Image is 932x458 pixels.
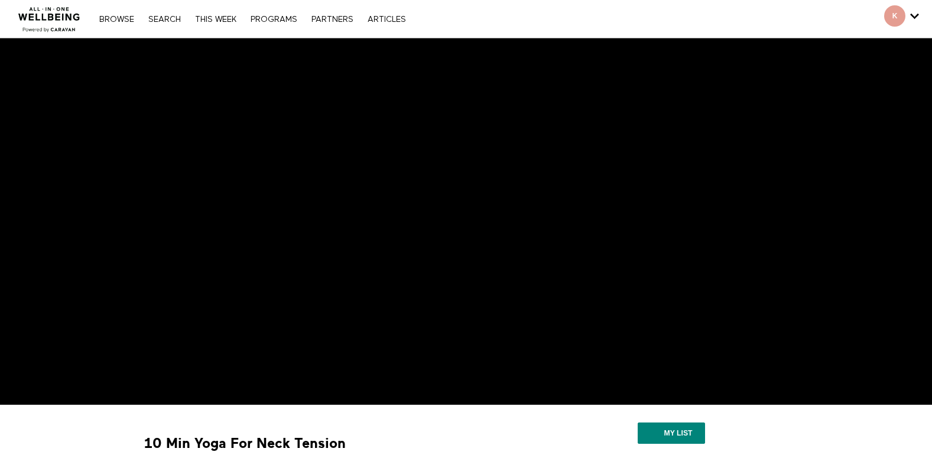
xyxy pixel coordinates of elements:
[93,15,140,24] a: Browse
[638,422,704,444] button: My list
[245,15,303,24] a: PROGRAMS
[362,15,412,24] a: ARTICLES
[142,15,187,24] a: Search
[189,15,242,24] a: THIS WEEK
[93,13,411,25] nav: Primary
[306,15,359,24] a: PARTNERS
[144,434,346,453] strong: 10 Min Yoga For Neck Tension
